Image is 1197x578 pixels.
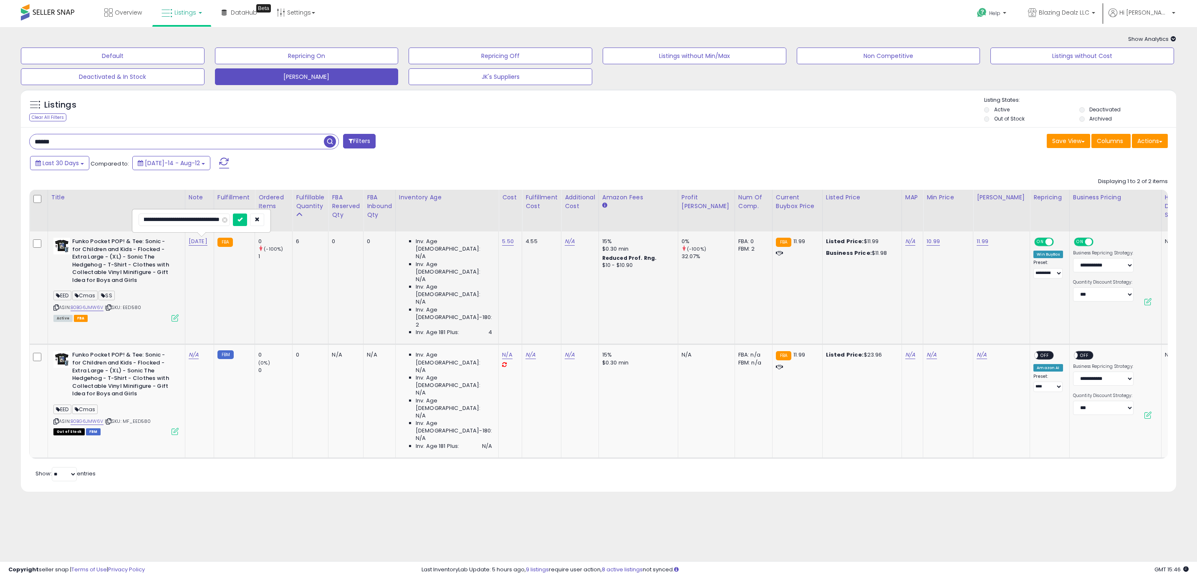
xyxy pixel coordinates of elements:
div: Amazon AI [1033,364,1063,372]
img: 41zLHzjBuwL._SL40_.jpg [53,238,70,254]
div: Current Buybox Price [776,193,819,211]
div: $11.98 [826,249,895,257]
div: MAP [905,193,919,202]
div: 0 [258,351,292,359]
div: 15% [602,351,672,359]
button: Repricing On [215,48,399,64]
div: FBA: n/a [738,351,766,359]
div: Preset: [1033,260,1063,278]
div: $0.30 min [602,245,672,253]
a: Help [970,1,1015,27]
b: Listed Price: [826,351,864,359]
div: [PERSON_NAME] [977,193,1026,202]
button: Non Competitive [797,48,980,64]
div: N/A [332,351,357,359]
div: Business Pricing [1073,193,1158,202]
span: Listings [174,8,196,17]
button: Last 30 Days [30,156,89,170]
span: Blazing Dealz LLC [1039,8,1089,17]
a: N/A [525,351,535,359]
div: Displaying 1 to 2 of 2 items [1098,178,1168,186]
small: FBA [776,351,791,360]
span: Cmas [72,405,98,414]
div: $0.30 min [602,359,672,367]
i: Get Help [977,8,987,18]
span: 11.99 [793,237,805,245]
span: Show Analytics [1128,35,1176,43]
label: Deactivated [1089,106,1121,113]
span: Inv. Age [DEMOGRAPHIC_DATA]: [416,238,492,253]
div: FBA Reserved Qty [332,193,360,219]
button: Listings without Min/Max [603,48,786,64]
span: Hi [PERSON_NAME] [1119,8,1169,17]
div: 32.07% [682,253,735,260]
div: Repricing [1033,193,1066,202]
a: N/A [189,351,199,359]
span: N/A [416,367,426,374]
div: Cost [502,193,518,202]
div: Additional Cost [565,193,595,211]
div: Fulfillment [217,193,251,202]
div: Tooltip anchor [256,4,271,13]
a: 11.99 [977,237,988,246]
div: Amazon Fees [602,193,674,202]
button: Default [21,48,205,64]
span: N/A [482,442,492,450]
a: N/A [905,237,915,246]
span: [DATE]-14 - Aug-12 [145,159,200,167]
small: FBM [217,350,234,359]
small: (0%) [258,359,270,366]
a: N/A [905,351,915,359]
span: All listings that are currently out of stock and unavailable for purchase on Amazon [53,428,85,435]
div: 0 [258,367,292,374]
span: ON [1075,239,1085,246]
span: EED [53,291,71,300]
span: Inv. Age [DEMOGRAPHIC_DATA]: [416,397,492,412]
span: OFF [1078,352,1091,359]
div: ASIN: [53,238,179,321]
span: Inv. Age 181 Plus: [416,329,460,336]
span: N/A [416,412,426,420]
div: Listed Price [826,193,898,202]
img: 41zLHzjBuwL._SL40_.jpg [53,351,70,368]
span: 4 [488,329,492,336]
div: Historical Days Of Supply [1165,193,1195,219]
div: FBM: n/a [738,359,766,367]
small: Amazon Fees. [602,202,607,209]
label: Business Repricing Strategy: [1073,250,1134,256]
label: Active [994,106,1010,113]
small: (-100%) [687,246,706,252]
div: 0 [296,351,322,359]
div: Fulfillable Quantity [296,193,325,211]
div: N/A [682,351,728,359]
div: Ordered Items [258,193,289,211]
div: Note [189,193,210,202]
div: 0 [258,238,292,245]
span: ON [1035,239,1045,246]
div: Title [51,193,182,202]
button: Actions [1132,134,1168,148]
div: N/A [367,351,389,359]
label: Archived [1089,115,1112,122]
a: N/A [565,237,575,246]
button: Repricing Off [409,48,592,64]
div: FBA: 0 [738,238,766,245]
a: B0BG6JMW6V [71,418,104,425]
div: Preset: [1033,374,1063,392]
h5: Listings [44,99,76,111]
a: B0BG6JMW6V [71,304,104,311]
span: N/A [416,298,426,306]
div: 0% [682,238,735,245]
span: Cmas [72,291,98,300]
button: Deactivated & In Stock [21,68,205,85]
div: $23.96 [826,351,895,359]
span: Inv. Age [DEMOGRAPHIC_DATA]: [416,351,492,366]
a: N/A [927,351,937,359]
button: [PERSON_NAME] [215,68,399,85]
b: Funko Pocket POP! & Tee: Sonic - for Children and Kids - Flocked - Extra Large - (XL) - Sonic The... [72,238,174,286]
span: Inv. Age [DEMOGRAPHIC_DATA]: [416,374,492,389]
div: $10 - $10.90 [602,262,672,269]
small: (-100%) [264,246,283,252]
button: Listings without Cost [990,48,1174,64]
div: FBA inbound Qty [367,193,392,219]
